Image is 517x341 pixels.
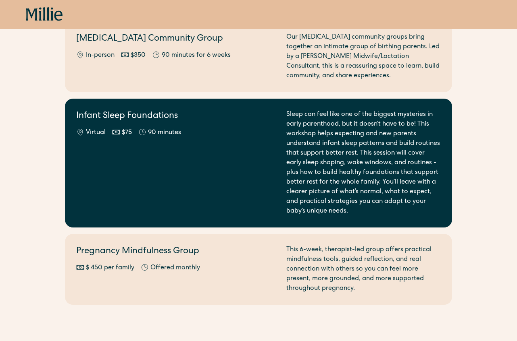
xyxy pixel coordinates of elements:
div: Virtual [86,128,106,138]
div: In-person [86,51,115,60]
div: $75 [122,128,132,138]
div: This 6-week, therapist-led group offers practical mindfulness tools, guided reflection, and real ... [286,245,441,293]
div: $350 [131,51,146,60]
a: Infant Sleep FoundationsVirtual$7590 minutesSleep can feel like one of the biggest mysteries in e... [65,99,452,227]
div: Sleep can feel like one of the biggest mysteries in early parenthood, but it doesn’t have to be! ... [286,110,441,216]
h2: Pregnancy Mindfulness Group [76,245,277,258]
div: 90 minutes for 6 weeks [162,51,231,60]
div: 90 minutes [148,128,181,138]
div: Offered monthly [150,263,200,273]
a: [MEDICAL_DATA] Community GroupIn-person$35090 minutes for 6 weeksOur [MEDICAL_DATA] community gro... [65,21,452,92]
div: $ 450 per family [86,263,134,273]
h2: Infant Sleep Foundations [76,110,277,123]
div: Our [MEDICAL_DATA] community groups bring together an intimate group of birthing parents. Led by ... [286,33,441,81]
h2: [MEDICAL_DATA] Community Group [76,33,277,46]
a: Pregnancy Mindfulness Group$ 450 per familyOffered monthlyThis 6-week, therapist-led group offers... [65,234,452,305]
